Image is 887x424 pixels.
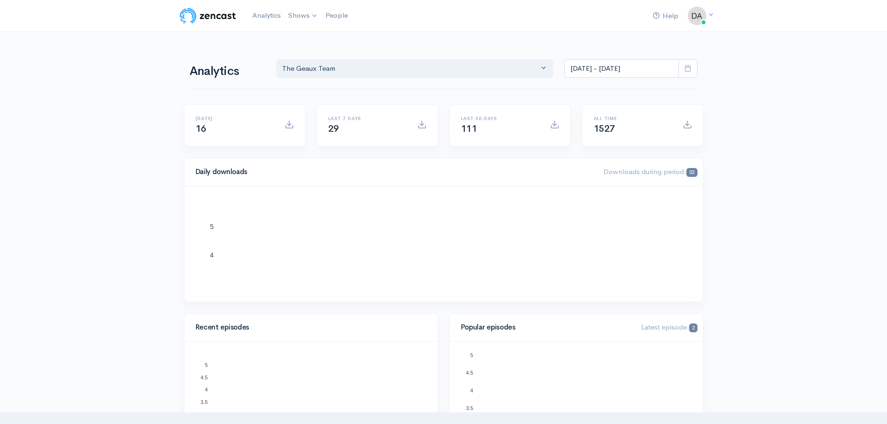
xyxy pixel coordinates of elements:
a: Shows [284,6,322,26]
svg: A chart. [196,197,692,290]
h6: Last 7 days [328,116,406,121]
text: 4 [210,251,214,258]
div: The Geaux Team [282,63,539,74]
iframe: gist-messenger-bubble-iframe [855,392,878,415]
span: 53 [686,168,697,177]
span: 2 [689,323,697,332]
img: ZenCast Logo [178,7,237,25]
text: 5 [470,352,473,358]
text: 4 [470,388,473,393]
span: 16 [196,123,206,135]
text: 4 [204,387,207,392]
h4: Popular episodes [461,323,630,331]
h1: Analytics [190,65,265,78]
text: 3.5 [200,399,207,405]
h4: Recent episodes [196,323,421,331]
span: 29 [328,123,339,135]
h4: Daily downloads [196,168,593,176]
a: People [322,6,352,26]
text: 5 [210,223,214,230]
span: 1527 [594,123,615,135]
span: Latest episode: [641,323,697,331]
a: Analytics [249,6,284,26]
a: Help [649,6,682,26]
img: ... [688,7,706,25]
span: Downloads during period: [603,167,697,176]
text: 4.5 [200,374,207,380]
text: 3 [204,412,207,417]
text: 4.5 [466,370,473,376]
h6: Last 30 days [461,116,539,121]
text: 3.5 [466,405,473,411]
h6: [DATE] [196,116,273,121]
button: The Geaux Team [276,59,554,78]
input: analytics date range selector [564,59,679,78]
text: 5 [204,362,207,367]
h6: All time [594,116,671,121]
span: 111 [461,123,477,135]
